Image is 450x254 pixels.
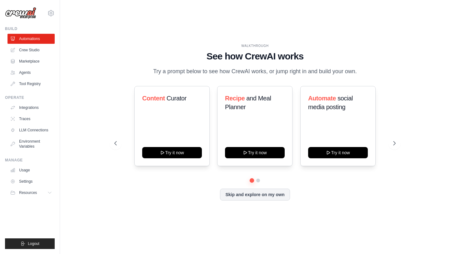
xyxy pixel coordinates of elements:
a: LLM Connections [7,125,55,135]
a: Crew Studio [7,45,55,55]
a: Agents [7,68,55,78]
div: WALKTHROUGH [114,43,395,48]
span: Content [142,95,165,102]
button: Logout [5,238,55,249]
div: Manage [5,158,55,163]
span: Curator [167,95,187,102]
span: and Meal Planner [225,95,271,110]
a: Environment Variables [7,136,55,151]
img: Logo [5,7,36,19]
p: Try a prompt below to see how CrewAI works, or jump right in and build your own. [150,67,360,76]
a: Tool Registry [7,79,55,89]
span: Logout [28,241,39,246]
button: Try it now [225,147,285,158]
span: Resources [19,190,37,195]
span: Automate [308,95,336,102]
a: Integrations [7,103,55,113]
button: Try it now [308,147,368,158]
button: Skip and explore on my own [220,189,290,201]
div: Operate [5,95,55,100]
a: Traces [7,114,55,124]
button: Try it now [142,147,202,158]
button: Resources [7,188,55,198]
span: social media posting [308,95,353,110]
a: Settings [7,176,55,186]
div: Build [5,26,55,31]
span: Recipe [225,95,245,102]
a: Marketplace [7,56,55,66]
h1: See how CrewAI works [114,51,395,62]
a: Automations [7,34,55,44]
a: Usage [7,165,55,175]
